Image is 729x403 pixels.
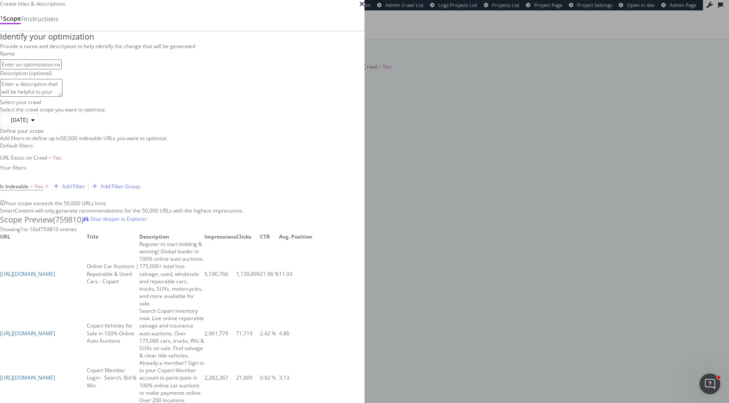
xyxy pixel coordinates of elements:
div: Online Car Auctions | Repairable & Used Cars - Copart [87,262,139,285]
span: Yes [34,180,43,193]
div: 71,719 [236,330,260,337]
div: 5,190,766 [204,270,236,278]
div: Register to start bidding & winning! Global leader in 100% online auto auctions. 175,000+ total l... [139,240,204,307]
th: Avg. Position [279,233,312,240]
div: 2,282,367 [204,374,236,381]
div: 2 [21,15,24,22]
th: Description [139,233,204,240]
div: Already a member? Sign in to your Copart Member account to participate in 100% online car auction... [139,359,204,396]
span: 2025 Aug. 16th [7,116,28,124]
div: 11.93 [279,270,312,278]
th: Clicks [236,233,260,240]
div: 2,961,779 [204,330,236,337]
th: Impressions [204,233,236,240]
span: Dive deeper in Explorer [90,215,147,223]
div: Instructions [24,15,59,23]
div: Add Filter Group [101,183,140,190]
span: Yes [53,154,62,161]
div: Add Filter [62,183,85,190]
th: CTR [260,233,279,240]
th: Title [87,233,139,240]
iframe: Intercom live chat [699,374,720,394]
div: Search Copart inventory now. Live online repairable salvage and insurance auto auctions. Over 175... [139,307,204,359]
span: = [49,154,52,161]
button: Add Filter Group [89,181,140,192]
div: Your scope exceeds the 50,000 URLs limit. [5,200,364,207]
div: Copart Vehicles for Sale in 100% Online Auto Auctions [87,322,139,344]
div: 4.86 [279,330,312,337]
div: 21.96 % [260,270,279,278]
a: Dive deeper in Explorer [83,214,147,226]
div: 21,009 [236,374,260,381]
button: Add Filter [50,181,85,192]
div: 1,139,899 [236,270,260,278]
span: = [30,183,33,190]
div: Scope [3,14,21,23]
div: 2.42 % [260,330,279,337]
div: Copart Member Login - Search, Bid & Win [87,367,139,389]
div: 3.13 [279,374,312,381]
div: 0.92 % [260,374,279,381]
